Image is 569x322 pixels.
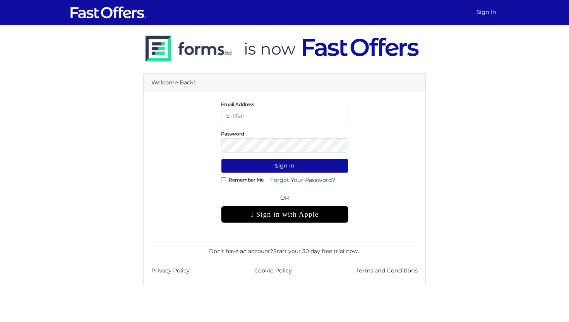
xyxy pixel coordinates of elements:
div: Welcome Back! [144,74,425,92]
a: Sign In [473,5,499,20]
div: Sign in with Apple [221,206,348,223]
label: Password [221,133,244,135]
a: Privacy Policy [151,266,190,275]
label: Remember Me [229,179,264,181]
a: Cookie Policy [254,266,292,275]
a: Terms and Conditions [356,266,418,275]
input: E-Mail [221,109,348,123]
button: Sign In [221,159,348,173]
label: Email Address [221,103,254,105]
a: Start your 30 day free trial now. [273,248,359,255]
div: Don't have an account? . [151,241,418,255]
span: OR [221,194,348,206]
a: Forgot Your Password? [265,173,340,187]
